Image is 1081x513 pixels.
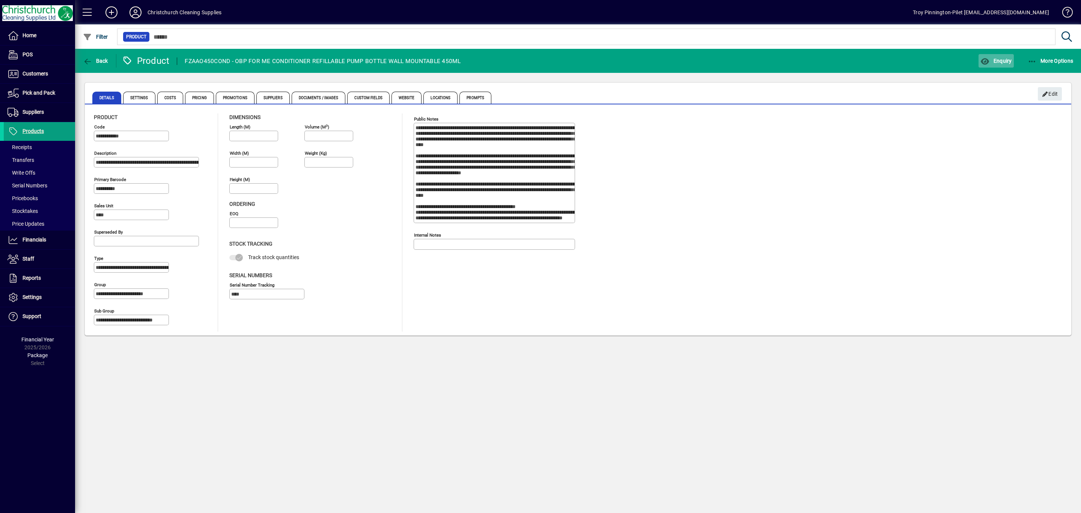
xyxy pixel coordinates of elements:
[23,237,46,243] span: Financials
[305,151,327,156] mat-label: Weight (Kg)
[230,177,250,182] mat-label: Height (m)
[4,288,75,307] a: Settings
[391,92,422,104] span: Website
[81,54,110,68] button: Back
[157,92,184,104] span: Costs
[4,269,75,288] a: Reports
[27,352,48,358] span: Package
[94,114,117,120] span: Product
[75,54,116,68] app-page-header-button: Back
[979,54,1013,68] button: Enquiry
[92,92,121,104] span: Details
[8,195,38,201] span: Pricebooks
[305,124,329,130] mat-label: Volume (m )
[4,307,75,326] a: Support
[4,141,75,154] a: Receipts
[8,170,35,176] span: Write Offs
[185,55,461,67] div: FZAAO450COND - OBP FOR ME CONDITIONER REFILLABLE PUMP BOTTLE WALL MOUNTABLE 450ML
[94,229,123,235] mat-label: Superseded by
[123,6,148,19] button: Profile
[4,205,75,217] a: Stocktakes
[230,282,274,287] mat-label: Serial Number tracking
[23,51,33,57] span: POS
[23,128,44,134] span: Products
[8,157,34,163] span: Transfers
[1057,2,1072,26] a: Knowledge Base
[1026,54,1075,68] button: More Options
[99,6,123,19] button: Add
[94,177,126,182] mat-label: Primary barcode
[126,33,146,41] span: Product
[229,201,255,207] span: Ordering
[148,6,221,18] div: Christchurch Cleaning Supplies
[4,250,75,269] a: Staff
[230,211,238,216] mat-label: EOQ
[94,308,114,314] mat-label: Sub group
[414,116,438,122] mat-label: Public Notes
[94,151,116,156] mat-label: Description
[94,282,106,287] mat-label: Group
[23,275,41,281] span: Reports
[913,6,1049,18] div: Troy Pinnington-Pilet [EMAIL_ADDRESS][DOMAIN_NAME]
[229,241,273,247] span: Stock Tracking
[123,92,155,104] span: Settings
[326,124,328,127] sup: 3
[4,45,75,64] a: POS
[94,124,105,130] mat-label: Code
[216,92,254,104] span: Promotions
[414,232,441,238] mat-label: Internal Notes
[1042,88,1058,100] span: Edit
[23,294,42,300] span: Settings
[256,92,290,104] span: Suppliers
[23,109,44,115] span: Suppliers
[83,34,108,40] span: Filter
[83,58,108,64] span: Back
[23,71,48,77] span: Customers
[4,217,75,230] a: Price Updates
[347,92,389,104] span: Custom Fields
[122,55,170,67] div: Product
[23,256,34,262] span: Staff
[23,32,36,38] span: Home
[4,231,75,249] a: Financials
[423,92,458,104] span: Locations
[4,179,75,192] a: Serial Numbers
[8,144,32,150] span: Receipts
[230,124,250,130] mat-label: Length (m)
[23,313,41,319] span: Support
[1028,58,1073,64] span: More Options
[23,90,55,96] span: Pick and Pack
[1038,87,1062,101] button: Edit
[8,208,38,214] span: Stocktakes
[459,92,491,104] span: Prompts
[8,183,47,189] span: Serial Numbers
[94,256,103,261] mat-label: Type
[185,92,214,104] span: Pricing
[4,154,75,166] a: Transfers
[4,166,75,179] a: Write Offs
[4,103,75,122] a: Suppliers
[229,114,260,120] span: Dimensions
[8,221,44,227] span: Price Updates
[4,192,75,205] a: Pricebooks
[4,26,75,45] a: Home
[248,254,299,260] span: Track stock quantities
[292,92,346,104] span: Documents / Images
[21,336,54,343] span: Financial Year
[980,58,1012,64] span: Enquiry
[94,203,113,208] mat-label: Sales unit
[4,65,75,83] a: Customers
[81,30,110,44] button: Filter
[230,151,249,156] mat-label: Width (m)
[4,84,75,103] a: Pick and Pack
[229,272,272,278] span: Serial Numbers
